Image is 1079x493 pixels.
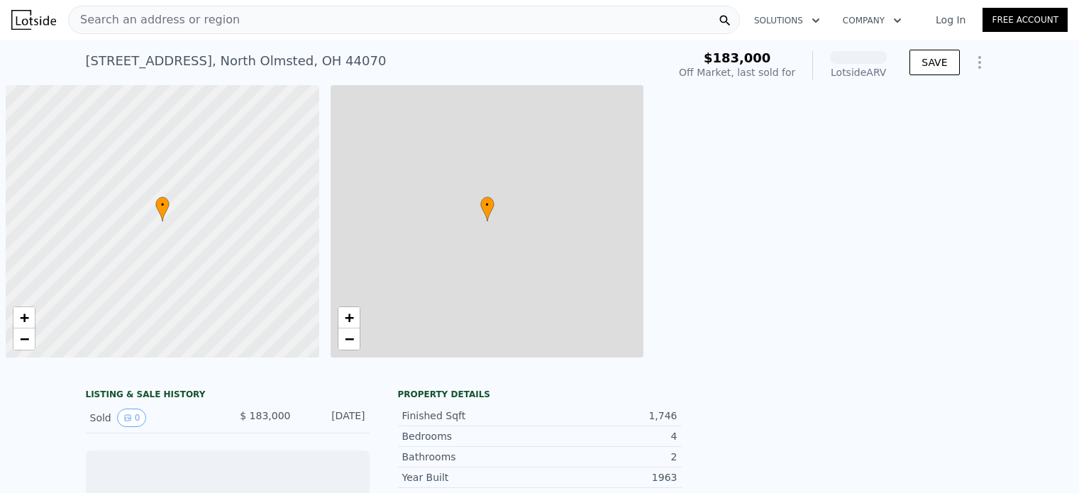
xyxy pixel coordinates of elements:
[90,409,216,427] div: Sold
[11,10,56,30] img: Lotside
[540,450,677,464] div: 2
[13,328,35,350] a: Zoom out
[402,470,540,484] div: Year Built
[540,470,677,484] div: 1963
[831,8,913,33] button: Company
[909,50,959,75] button: SAVE
[344,330,353,348] span: −
[743,8,831,33] button: Solutions
[86,389,370,403] div: LISTING & SALE HISTORY
[983,8,1068,32] a: Free Account
[480,196,494,221] div: •
[540,429,677,443] div: 4
[965,48,994,77] button: Show Options
[240,410,290,421] span: $ 183,000
[302,409,365,427] div: [DATE]
[540,409,677,423] div: 1,746
[704,50,771,65] span: $183,000
[830,65,887,79] div: Lotside ARV
[117,409,147,427] button: View historical data
[86,51,387,71] div: [STREET_ADDRESS] , North Olmsted , OH 44070
[402,450,540,464] div: Bathrooms
[679,65,795,79] div: Off Market, last sold for
[20,309,29,326] span: +
[402,429,540,443] div: Bedrooms
[398,389,682,400] div: Property details
[155,196,170,221] div: •
[338,328,360,350] a: Zoom out
[20,330,29,348] span: −
[338,307,360,328] a: Zoom in
[480,199,494,211] span: •
[919,13,983,27] a: Log In
[344,309,353,326] span: +
[69,11,240,28] span: Search an address or region
[13,307,35,328] a: Zoom in
[402,409,540,423] div: Finished Sqft
[155,199,170,211] span: •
